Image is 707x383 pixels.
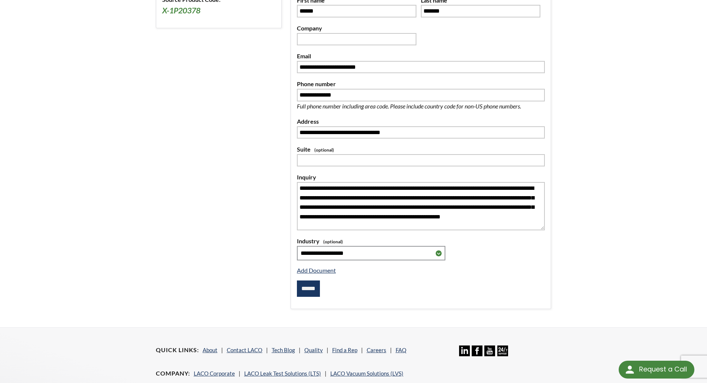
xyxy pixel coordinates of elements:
a: Find a Rep [332,347,357,353]
h4: Company [156,370,190,377]
a: LACO Vacuum Solutions (LVS) [330,370,403,377]
a: FAQ [396,347,406,353]
label: Phone number [297,79,545,89]
a: About [203,347,217,353]
a: Careers [367,347,386,353]
label: Email [297,51,545,61]
img: round button [624,364,636,376]
a: Tech Blog [272,347,295,353]
h3: X-1P20378 [162,6,275,16]
label: Company [297,23,416,33]
p: Full phone number including area code. Please include country code for non-US phone numbers. [297,101,545,111]
h4: Quick Links [156,346,199,354]
label: Inquiry [297,172,545,182]
a: LACO Leak Test Solutions (LTS) [244,370,321,377]
a: LACO Corporate [194,370,235,377]
label: Suite [297,145,545,154]
a: Add Document [297,267,336,274]
a: Contact LACO [227,347,262,353]
a: 24/7 Support [497,351,508,357]
a: Quality [304,347,323,353]
label: Address [297,117,545,126]
div: Request a Call [619,361,694,379]
div: Request a Call [639,361,687,378]
label: Industry [297,236,545,246]
img: 24/7 Support Icon [497,345,508,356]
